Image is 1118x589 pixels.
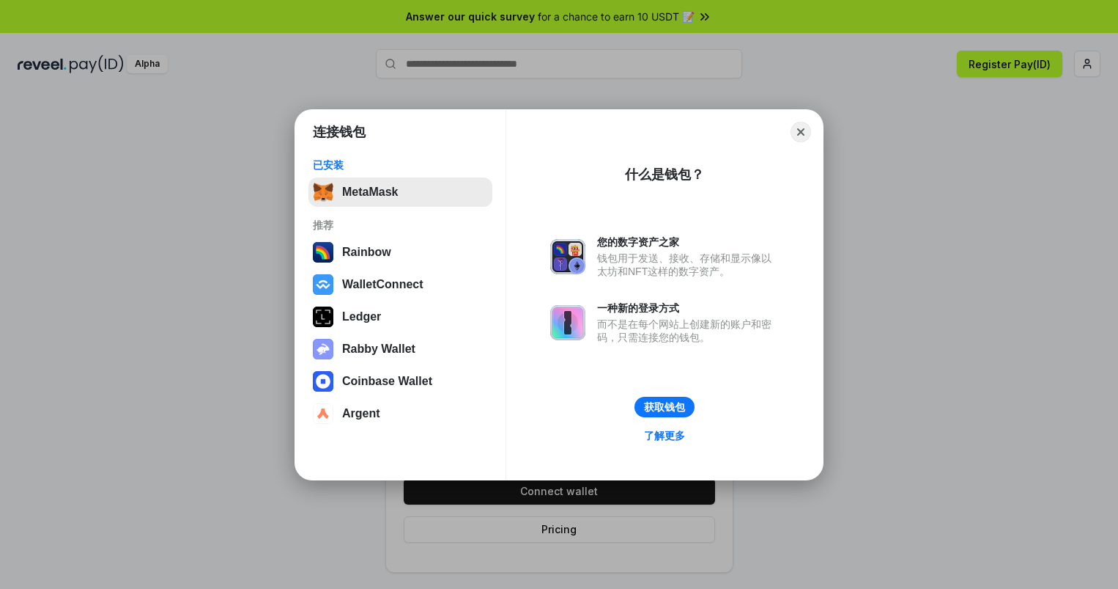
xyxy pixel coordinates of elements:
div: 钱包用于发送、接收、存储和显示像以太坊和NFT这样的数字资产。 [597,252,779,278]
img: svg+xml,%3Csvg%20width%3D%2228%22%20height%3D%2228%22%20viewBox%3D%220%200%2028%2028%22%20fill%3D... [313,274,333,295]
h1: 连接钱包 [313,123,366,141]
div: 推荐 [313,219,488,232]
div: 什么是钱包？ [625,166,704,183]
div: MetaMask [342,186,398,199]
button: Close [791,122,811,142]
img: svg+xml,%3Csvg%20width%3D%2228%22%20height%3D%2228%22%20viewBox%3D%220%200%2028%2028%22%20fill%3D... [313,371,333,392]
button: Coinbase Wallet [308,367,492,396]
button: Ledger [308,302,492,332]
button: Rainbow [308,238,492,267]
div: 了解更多 [644,429,685,442]
img: svg+xml,%3Csvg%20xmlns%3D%22http%3A%2F%2Fwww.w3.org%2F2000%2Fsvg%22%20fill%3D%22none%22%20viewBox... [313,339,333,359]
div: Rabby Wallet [342,343,415,356]
div: Rainbow [342,246,391,259]
div: 一种新的登录方式 [597,301,779,315]
div: Coinbase Wallet [342,375,432,388]
div: WalletConnect [342,278,423,291]
a: 了解更多 [635,426,694,445]
button: MetaMask [308,178,492,207]
button: 获取钱包 [634,397,695,417]
img: svg+xml,%3Csvg%20width%3D%22120%22%20height%3D%22120%22%20viewBox%3D%220%200%20120%20120%22%20fil... [313,242,333,263]
div: 您的数字资产之家 [597,235,779,249]
img: svg+xml,%3Csvg%20fill%3D%22none%22%20height%3D%2233%22%20viewBox%3D%220%200%2035%2033%22%20width%... [313,182,333,202]
img: svg+xml,%3Csvg%20xmlns%3D%22http%3A%2F%2Fwww.w3.org%2F2000%2Fsvg%22%20fill%3D%22none%22%20viewBox... [550,239,585,274]
img: svg+xml,%3Csvg%20width%3D%2228%22%20height%3D%2228%22%20viewBox%3D%220%200%2028%2028%22%20fill%3D... [313,403,333,424]
div: 而不是在每个网站上创建新的账户和密码，只需连接您的钱包。 [597,318,779,344]
div: 已安装 [313,158,488,172]
img: svg+xml,%3Csvg%20xmlns%3D%22http%3A%2F%2Fwww.w3.org%2F2000%2Fsvg%22%20width%3D%2228%22%20height%3... [313,307,333,327]
button: Rabby Wallet [308,334,492,364]
img: svg+xml,%3Csvg%20xmlns%3D%22http%3A%2F%2Fwww.w3.org%2F2000%2Fsvg%22%20fill%3D%22none%22%20viewBox... [550,305,585,340]
div: Ledger [342,310,381,323]
div: 获取钱包 [644,400,685,414]
div: Argent [342,407,380,420]
button: WalletConnect [308,270,492,299]
button: Argent [308,399,492,428]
